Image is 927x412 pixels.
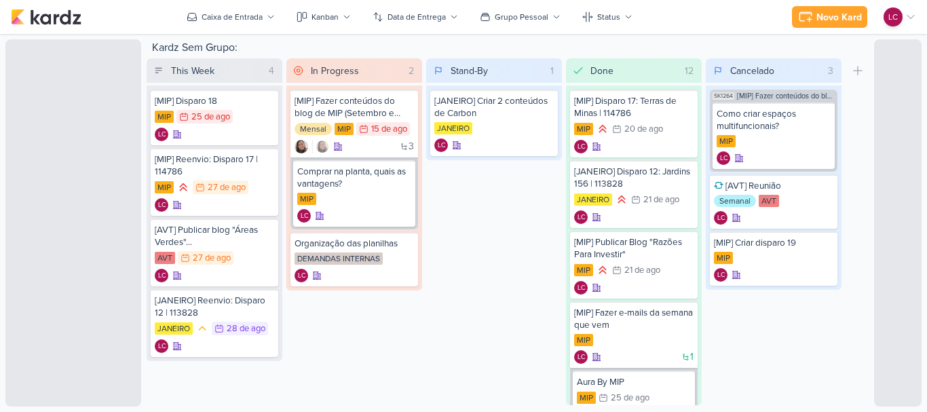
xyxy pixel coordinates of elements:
[147,39,869,58] div: Kardz Sem Grupo:
[155,322,193,335] div: JANEIRO
[690,352,694,362] span: 1
[792,6,867,28] button: Novo Kard
[301,213,308,220] p: LC
[611,394,649,402] div: 25 de ago
[295,269,308,282] div: Criador(a): Laís Costa
[574,307,694,331] div: [MIP] Fazer e-mails da semana que vem
[227,324,265,333] div: 28 de ago
[155,339,168,353] div: Criador(a): Laís Costa
[295,123,332,135] div: Mensal
[155,198,168,212] div: Criador(a): Laís Costa
[713,92,734,100] span: SK1264
[434,95,554,119] div: [JANEIRO] Criar 2 conteúdos de Carbon
[158,202,166,209] p: LC
[297,193,316,205] div: MIP
[295,252,383,265] div: DEMANDAS INTERNAS
[208,183,246,192] div: 27 de ago
[297,209,311,223] div: Laís Costa
[714,252,733,264] div: MIP
[574,210,588,224] div: Criador(a): Laís Costa
[574,193,612,206] div: JANEIRO
[574,264,593,276] div: MIP
[155,269,168,282] div: Criador(a): Laís Costa
[574,140,588,153] div: Laís Costa
[155,295,274,319] div: [JANEIRO] Reenvio: Disparo 12 | 113828
[158,132,166,138] p: LC
[714,237,833,249] div: [MIP] Criar disparo 19
[717,108,831,132] div: Como criar espaços multifuncionais?
[298,273,305,280] p: LC
[155,128,168,141] div: Criador(a): Laís Costa
[335,123,354,135] div: MIP
[195,322,209,335] div: Prioridade Média
[884,7,903,26] div: Laís Costa
[679,64,699,78] div: 12
[155,111,174,123] div: MIP
[574,140,588,153] div: Criador(a): Laís Costa
[155,153,274,178] div: [MIP] Reenvio: Disparo 17 | 114786
[574,210,588,224] div: Laís Costa
[191,113,230,121] div: 25 de ago
[578,144,585,151] p: LC
[574,123,593,135] div: MIP
[158,273,166,280] p: LC
[403,64,419,78] div: 2
[545,64,559,78] div: 1
[155,128,168,141] div: Laís Costa
[577,376,691,388] div: Aura By MIP
[717,151,730,165] div: Criador(a): Laís Costa
[316,140,329,153] img: Sharlene Khoury
[822,64,839,78] div: 3
[263,64,280,78] div: 4
[574,166,694,190] div: [JANEIRO] Disparo 12: Jardins 156 | 113828
[155,198,168,212] div: Laís Costa
[714,195,756,207] div: Semanal
[717,215,725,222] p: LC
[295,238,414,250] div: Organização das planilhas
[155,269,168,282] div: Laís Costa
[297,209,311,223] div: Criador(a): Laís Costa
[714,268,727,282] div: Criador(a): Laís Costa
[574,334,593,346] div: MIP
[816,10,862,24] div: Novo Kard
[759,195,779,207] div: AVT
[574,95,694,119] div: [MIP] Disparo 17: Terras de Minas | 114786
[578,354,585,361] p: LC
[371,125,407,134] div: 15 de ago
[574,281,588,295] div: Laís Costa
[155,339,168,353] div: Laís Costa
[155,252,175,264] div: AVT
[615,193,628,206] div: Prioridade Alta
[596,263,609,277] div: Prioridade Alta
[624,266,660,275] div: 21 de ago
[717,272,725,279] p: LC
[888,11,898,23] p: LC
[574,236,694,261] div: [MIP] Publicar Blog "Razões Para Investir"
[434,138,448,152] div: Criador(a): Laís Costa
[714,180,833,192] div: [AVT] Reunião
[720,155,727,162] p: LC
[434,122,472,134] div: JANEIRO
[11,9,81,25] img: kardz.app
[578,285,585,292] p: LC
[409,142,414,151] span: 3
[295,140,308,153] img: Sharlene Khoury
[577,392,596,404] div: MIP
[438,143,445,149] p: LC
[717,151,730,165] div: Laís Costa
[574,350,588,364] div: Laís Costa
[193,254,231,263] div: 27 de ago
[158,343,166,350] p: LC
[717,135,736,147] div: MIP
[295,140,308,153] div: Criador(a): Sharlene Khoury
[596,122,609,136] div: Prioridade Alta
[176,181,190,194] div: Prioridade Alta
[434,138,448,152] div: Laís Costa
[155,224,274,248] div: [AVT] Publicar blog "Áreas Verdes"...
[574,281,588,295] div: Criador(a): Laís Costa
[312,140,329,153] div: Colaboradores: Sharlene Khoury
[714,211,727,225] div: Criador(a): Laís Costa
[578,214,585,221] p: LC
[574,350,588,364] div: Criador(a): Laís Costa
[714,268,727,282] div: Laís Costa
